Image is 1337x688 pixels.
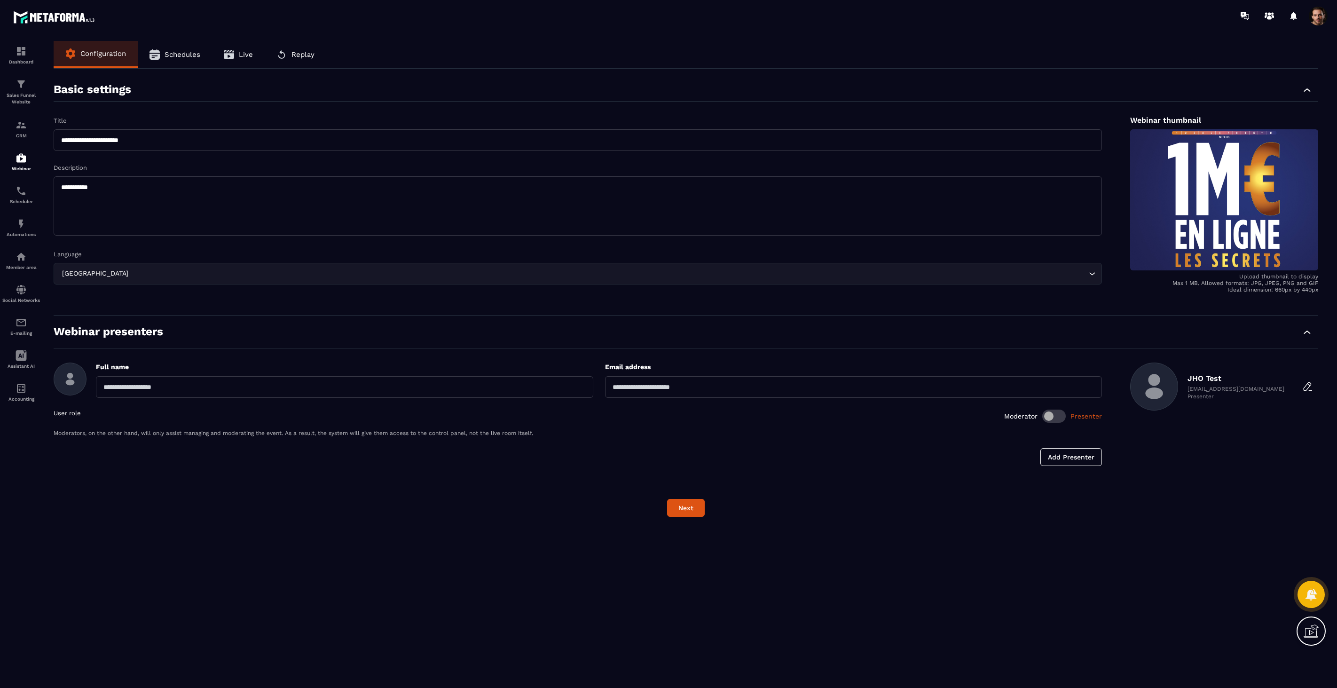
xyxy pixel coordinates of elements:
p: JHO Test [1188,374,1284,383]
p: CRM [2,133,40,138]
a: automationsautomationsAutomations [2,211,40,244]
p: Assistant AI [2,364,40,369]
a: formationformationDashboard [2,39,40,71]
p: E-mailing [2,331,40,336]
p: Webinar presenters [54,325,163,339]
span: Schedules [165,50,200,59]
a: social-networksocial-networkSocial Networks [2,277,40,310]
span: Presenter [1070,412,1102,420]
span: Configuration [80,49,126,58]
p: Accounting [2,396,40,402]
p: Dashboard [2,59,40,64]
p: User role [54,410,81,423]
input: Search for option [130,269,1086,279]
button: Configuration [54,41,138,66]
img: accountant [16,383,27,394]
a: automationsautomationsMember area [2,244,40,277]
p: Max 1 MB. Allowed formats: JPG, JPEG, PNG and GIF [1130,280,1318,286]
img: formation [16,119,27,131]
span: Live [239,50,253,59]
p: Ideal dimension: 660px by 440px [1130,286,1318,293]
p: Basic settings [54,83,131,96]
p: Automations [2,232,40,237]
p: Sales Funnel Website [2,92,40,105]
p: Webinar thumbnail [1130,116,1318,125]
span: [GEOGRAPHIC_DATA] [60,269,130,279]
p: Upload thumbnail to display [1130,273,1318,280]
p: Scheduler [2,199,40,204]
button: Next [667,499,705,517]
p: Presenter [1188,393,1284,400]
img: social-network [16,284,27,295]
img: formation [16,46,27,57]
img: automations [16,218,27,229]
p: Moderators, on the other hand, will only assist managing and moderating the event. As a result, t... [54,430,1102,436]
p: [EMAIL_ADDRESS][DOMAIN_NAME] [1188,386,1284,392]
img: automations [16,251,27,262]
img: formation [16,79,27,90]
p: Member area [2,265,40,270]
a: accountantaccountantAccounting [2,376,40,409]
p: Social Networks [2,298,40,303]
p: Email address [605,363,1102,372]
img: automations [16,152,27,164]
label: Language [54,251,82,258]
p: Full name [96,363,593,372]
span: Moderator [1004,412,1038,420]
a: formationformationCRM [2,112,40,145]
button: Replay [265,41,326,68]
label: Title [54,117,67,124]
a: formationformationSales Funnel Website [2,71,40,112]
img: logo [13,8,98,26]
a: schedulerschedulerScheduler [2,178,40,211]
a: Assistant AI [2,343,40,376]
a: emailemailE-mailing [2,310,40,343]
button: Schedules [138,41,212,68]
button: Add Presenter [1040,448,1102,466]
span: Replay [291,50,315,59]
img: email [16,317,27,328]
p: Webinar [2,166,40,171]
button: Live [212,41,265,68]
div: Search for option [54,263,1102,285]
img: scheduler [16,185,27,197]
a: automationsautomationsWebinar [2,145,40,178]
label: Description [54,164,87,171]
